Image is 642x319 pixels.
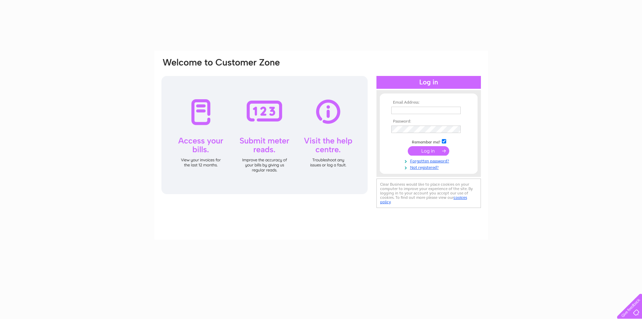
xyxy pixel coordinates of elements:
[390,119,468,124] th: Password:
[390,100,468,105] th: Email Address:
[408,146,449,156] input: Submit
[391,157,468,164] a: Forgotten password?
[376,179,481,208] div: Clear Business would like to place cookies on your computer to improve your experience of the sit...
[380,195,467,204] a: cookies policy
[391,164,468,170] a: Not registered?
[390,138,468,145] td: Remember me?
